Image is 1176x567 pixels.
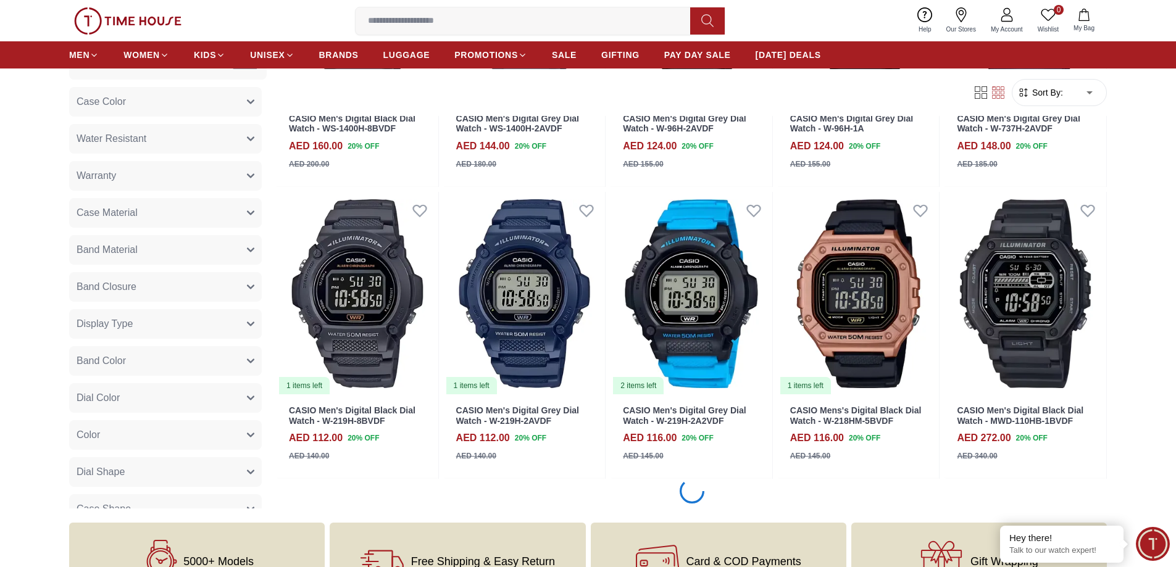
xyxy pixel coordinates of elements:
button: Water Resistant [69,123,262,153]
a: CASIO Men's Digital Black Dial Watch - WS-1400H-8BVDF [289,114,415,134]
img: CASIO Mens's Digital Black Dial Watch - W-218HM-5BVDF [778,192,940,395]
span: Color [77,427,100,442]
span: 20 % OFF [348,141,379,152]
span: Help [914,25,936,34]
span: Water Resistant [77,131,146,146]
h4: AED 116.00 [623,431,677,445]
a: WOMEN [123,44,169,66]
a: CASIO Men's Digital Grey Dial Watch - W-96H-1A [790,114,913,134]
span: Sort By: [1030,86,1063,99]
img: CASIO Men's Digital Grey Dial Watch - W-219H-2AVDF [444,192,606,395]
div: Chat Widget [1136,527,1170,561]
a: BRANDS [319,44,359,66]
div: AED 140.00 [456,450,496,461]
div: 1 items left [446,377,497,394]
a: CASIO Men's Digital Grey Dial Watch - W-219H-2A2VDF2 items left [611,192,772,395]
span: KIDS [194,49,216,61]
span: Band Color [77,353,126,368]
h4: AED 116.00 [790,431,844,445]
button: Case Shape [69,494,262,523]
a: CASIO Men's Digital Grey Dial Watch - W-219H-2AVDF1 items left [444,192,606,395]
a: GIFTING [601,44,640,66]
h4: AED 124.00 [623,139,677,154]
a: PROMOTIONS [454,44,527,66]
a: CASIO Men's Digital Black Dial Watch - W-219H-8BVDF [289,405,415,426]
img: CASIO Men's Digital Black Dial Watch - W-219H-8BVDF [277,192,438,395]
button: Band Closure [69,271,262,301]
div: AED 340.00 [957,450,997,461]
span: Dial Shape [77,464,125,479]
span: Warranty [77,168,116,183]
button: Case Material [69,197,262,227]
div: AED 145.00 [790,450,830,461]
a: CASIO Men's Digital Grey Dial Watch - W-737H-2AVDF [957,114,1080,134]
a: Help [911,5,939,36]
h4: AED 144.00 [456,139,510,154]
div: 1 items left [780,377,831,394]
a: CASIO Men's Digital Grey Dial Watch - W-219H-2A2VDF [623,405,746,426]
div: 2 items left [613,377,664,394]
div: 1 items left [279,377,330,394]
a: CASIO Mens's Digital Black Dial Watch - W-218HM-5BVDF [790,405,922,426]
p: Talk to our watch expert! [1009,545,1114,556]
a: Our Stores [939,5,983,36]
button: Case Color [69,86,262,116]
button: My Bag [1066,6,1102,35]
span: PROMOTIONS [454,49,518,61]
span: Band Closure [77,279,136,294]
button: Display Type [69,308,262,338]
span: BRANDS [319,49,359,61]
span: 20 % OFF [515,141,546,152]
a: 0Wishlist [1030,5,1066,36]
span: Dial Color [77,390,120,405]
a: MEN [69,44,99,66]
div: AED 200.00 [289,159,329,170]
span: 20 % OFF [849,432,880,444]
span: 20 % OFF [1016,432,1048,444]
span: [DATE] DEALS [756,49,821,61]
h4: AED 160.00 [289,139,343,154]
div: AED 180.00 [456,159,496,170]
span: SALE [552,49,577,61]
a: SALE [552,44,577,66]
span: GIFTING [601,49,640,61]
a: KIDS [194,44,225,66]
a: CASIO Mens's Digital Black Dial Watch - W-218HM-5BVDF1 items left [778,192,940,395]
span: 0 [1054,5,1064,15]
h4: AED 272.00 [957,431,1011,445]
span: Wishlist [1033,25,1064,34]
h4: AED 148.00 [957,139,1011,154]
a: CASIO Men's Digital Grey Dial Watch - WS-1400H-2AVDF [456,114,579,134]
button: Dial Color [69,383,262,412]
div: Hey there! [1009,532,1114,544]
a: CASIO Men's Digital Black Dial Watch - MWD-110HB-1BVDF [957,405,1083,426]
a: CASIO Men's Digital Grey Dial Watch - W-96H-2AVDF [623,114,746,134]
span: MEN [69,49,90,61]
span: 20 % OFF [682,432,713,444]
span: WOMEN [123,49,160,61]
button: Band Color [69,346,262,375]
img: CASIO Men's Digital Black Dial Watch - MWD-110HB-1BVDF [945,192,1106,395]
span: 20 % OFF [849,141,880,152]
span: Case Color [77,94,126,109]
a: [DATE] DEALS [756,44,821,66]
button: Color [69,420,262,449]
img: ... [74,7,181,35]
h4: AED 112.00 [289,431,343,445]
h4: AED 112.00 [456,431,510,445]
span: Case Shape [77,501,131,516]
span: PAY DAY SALE [664,49,731,61]
div: AED 140.00 [289,450,329,461]
button: Sort By: [1017,86,1063,99]
div: AED 145.00 [623,450,663,461]
a: UNISEX [250,44,294,66]
a: CASIO Men's Digital Black Dial Watch - W-219H-8BVDF1 items left [277,192,438,395]
span: 20 % OFF [515,432,546,444]
span: My Bag [1069,23,1099,33]
div: AED 185.00 [957,159,997,170]
button: Warranty [69,160,262,190]
span: 20 % OFF [1016,141,1048,152]
a: PAY DAY SALE [664,44,731,66]
button: Band Material [69,234,262,264]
